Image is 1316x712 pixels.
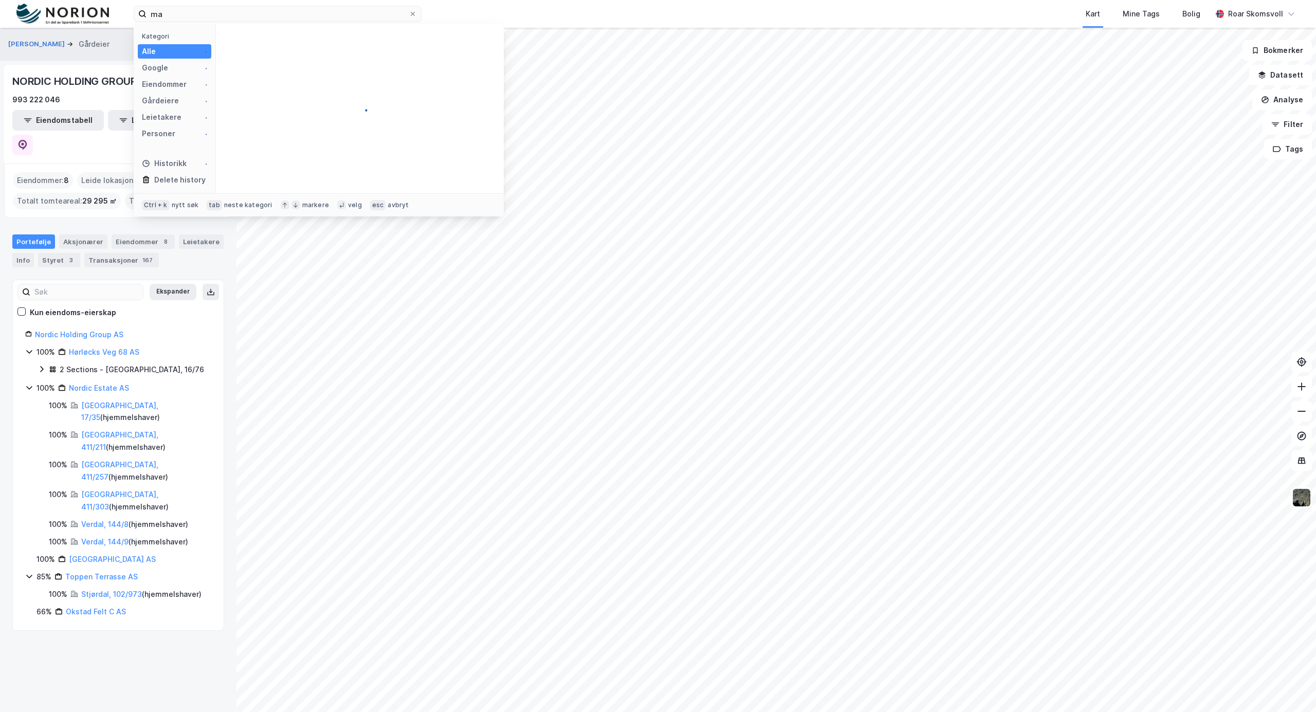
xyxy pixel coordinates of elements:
[81,536,188,548] div: ( hjemmelshaver )
[199,159,207,168] img: spinner.a6d8c91a73a9ac5275cf975e30b51cfb.svg
[36,571,51,583] div: 85%
[207,200,222,210] div: tab
[1242,40,1312,61] button: Bokmerker
[1249,65,1312,85] button: Datasett
[81,459,211,483] div: ( hjemmelshaver )
[142,62,168,74] div: Google
[125,193,222,209] div: Totalt byggareal :
[142,78,187,90] div: Eiendommer
[142,45,156,58] div: Alle
[69,348,139,356] a: Hørløcks Veg 68 AS
[49,459,67,471] div: 100%
[77,172,150,189] div: Leide lokasjoner :
[81,430,158,451] a: [GEOGRAPHIC_DATA], 411/211
[12,234,55,249] div: Portefølje
[147,6,409,22] input: Søk på adresse, matrikkel, gårdeiere, leietakere eller personer
[142,32,211,40] div: Kategori
[199,97,207,105] img: spinner.a6d8c91a73a9ac5275cf975e30b51cfb.svg
[30,306,116,319] div: Kun eiendoms-eierskap
[49,488,67,501] div: 100%
[1182,8,1200,20] div: Bolig
[142,111,181,123] div: Leietakere
[64,174,69,187] span: 8
[84,253,159,267] div: Transaksjoner
[59,234,107,249] div: Aksjonærer
[1264,139,1312,159] button: Tags
[8,39,67,49] button: [PERSON_NAME]
[81,399,211,424] div: ( hjemmelshaver )
[49,536,67,548] div: 100%
[69,384,129,392] a: Nordic Estate AS
[81,520,129,528] a: Verdal, 144/8
[69,555,156,563] a: [GEOGRAPHIC_DATA] AS
[38,253,80,267] div: Styret
[108,110,199,131] button: Leietakertabell
[112,234,175,249] div: Eiendommer
[1263,114,1312,135] button: Filter
[13,172,73,189] div: Eiendommer :
[370,200,386,210] div: esc
[348,201,362,209] div: velg
[172,201,199,209] div: nytt søk
[65,572,138,581] a: Toppen Terrasse AS
[81,488,211,513] div: ( hjemmelshaver )
[36,382,55,394] div: 100%
[12,253,34,267] div: Info
[142,127,175,140] div: Personer
[199,80,207,88] img: spinner.a6d8c91a73a9ac5275cf975e30b51cfb.svg
[81,590,142,598] a: Stjørdal, 102/973
[179,234,224,249] div: Leietakere
[352,101,368,117] img: spinner.a6d8c91a73a9ac5275cf975e30b51cfb.svg
[16,4,109,25] img: norion-logo.80e7a08dc31c2e691866.png
[160,236,171,247] div: 8
[81,460,158,481] a: [GEOGRAPHIC_DATA], 411/257
[1252,89,1312,110] button: Analyse
[199,130,207,138] img: spinner.a6d8c91a73a9ac5275cf975e30b51cfb.svg
[224,201,272,209] div: neste kategori
[60,363,204,376] div: 2 Sections - [GEOGRAPHIC_DATA], 16/76
[36,553,55,565] div: 100%
[49,399,67,412] div: 100%
[199,64,207,72] img: spinner.a6d8c91a73a9ac5275cf975e30b51cfb.svg
[12,110,104,131] button: Eiendomstabell
[66,607,126,616] a: Okstad Felt C AS
[154,174,206,186] div: Delete history
[12,94,60,106] div: 993 222 046
[1123,8,1160,20] div: Mine Tags
[81,401,158,422] a: [GEOGRAPHIC_DATA], 17/35
[79,38,109,50] div: Gårdeier
[12,73,155,89] div: NORDIC HOLDING GROUP AS
[49,518,67,531] div: 100%
[81,588,202,600] div: ( hjemmelshaver )
[142,200,170,210] div: Ctrl + k
[36,606,52,618] div: 66%
[81,537,129,546] a: Verdal, 144/9
[140,255,155,265] div: 167
[1086,8,1100,20] div: Kart
[81,490,158,511] a: [GEOGRAPHIC_DATA], 411/303
[1228,8,1283,20] div: Roar Skomsvoll
[199,47,207,56] img: spinner.a6d8c91a73a9ac5275cf975e30b51cfb.svg
[13,193,121,209] div: Totalt tomteareal :
[49,429,67,441] div: 100%
[82,195,117,207] span: 29 295 ㎡
[142,157,187,170] div: Historikk
[388,201,409,209] div: avbryt
[66,255,76,265] div: 3
[36,346,55,358] div: 100%
[81,429,211,453] div: ( hjemmelshaver )
[142,95,179,107] div: Gårdeiere
[30,284,143,300] input: Søk
[1265,663,1316,712] iframe: Chat Widget
[35,330,123,339] a: Nordic Holding Group AS
[49,588,67,600] div: 100%
[199,113,207,121] img: spinner.a6d8c91a73a9ac5275cf975e30b51cfb.svg
[81,518,188,531] div: ( hjemmelshaver )
[302,201,329,209] div: markere
[1292,488,1311,507] img: 9k=
[150,284,196,300] button: Ekspander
